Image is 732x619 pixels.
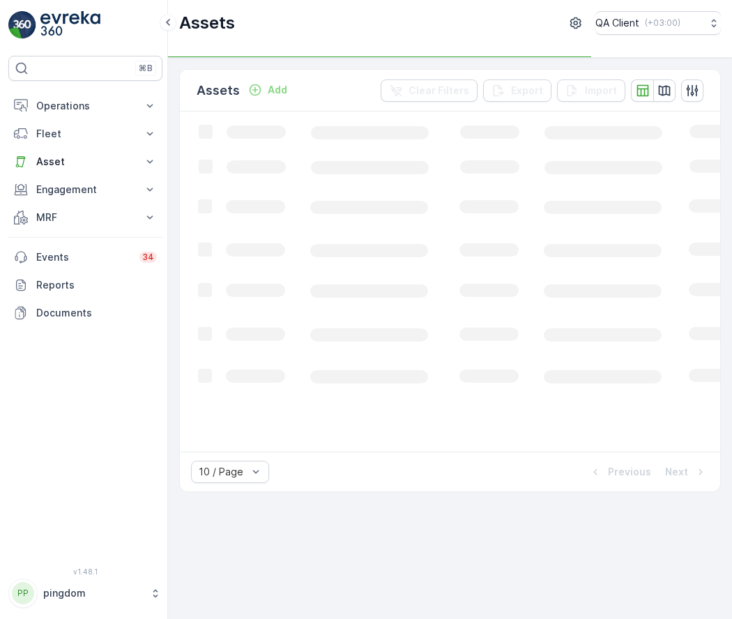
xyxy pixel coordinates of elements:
p: Next [665,465,688,479]
button: Previous [587,464,653,480]
p: Events [36,250,131,264]
a: Events34 [8,243,162,271]
button: Engagement [8,176,162,204]
button: Export [483,79,551,102]
img: logo [8,11,36,39]
p: Documents [36,306,157,320]
p: Engagement [36,183,135,197]
p: pingdom [43,586,143,600]
p: Import [585,84,617,98]
p: Fleet [36,127,135,141]
button: Asset [8,148,162,176]
p: Export [511,84,543,98]
button: PPpingdom [8,579,162,608]
a: Documents [8,299,162,327]
p: ( +03:00 ) [645,17,680,29]
p: Asset [36,155,135,169]
button: Import [557,79,625,102]
p: Operations [36,99,135,113]
p: MRF [36,211,135,224]
p: 34 [142,252,154,263]
button: QA Client(+03:00) [595,11,721,35]
button: Operations [8,92,162,120]
button: Add [243,82,293,98]
p: ⌘B [139,63,153,74]
p: Clear Filters [409,84,469,98]
p: Add [268,83,287,97]
img: logo_light-DOdMpM7g.png [40,11,100,39]
button: Fleet [8,120,162,148]
button: Clear Filters [381,79,478,102]
a: Reports [8,271,162,299]
p: Assets [197,81,240,100]
div: PP [12,582,34,604]
button: Next [664,464,709,480]
p: Previous [608,465,651,479]
p: Reports [36,278,157,292]
span: v 1.48.1 [8,567,162,576]
p: QA Client [595,16,639,30]
button: MRF [8,204,162,231]
p: Assets [179,12,235,34]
